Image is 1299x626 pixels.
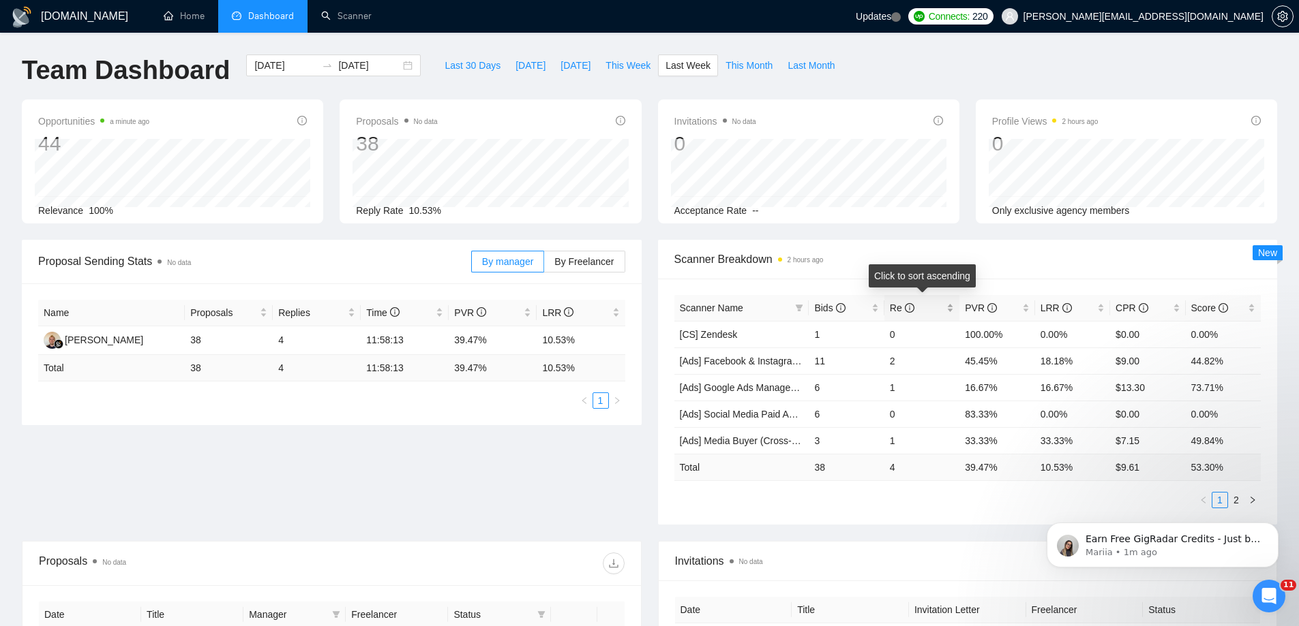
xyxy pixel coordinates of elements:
[356,205,403,216] span: Reply Rate
[780,54,842,76] button: Last Month
[1110,374,1185,401] td: $13.30
[809,454,884,480] td: 38
[185,300,273,326] th: Proposals
[965,302,997,313] span: PVR
[1143,597,1260,623] th: Status
[884,427,959,454] td: 1
[884,347,959,374] td: 2
[675,597,792,623] th: Date
[542,307,573,318] span: LRR
[185,326,273,355] td: 38
[613,396,621,405] span: right
[1272,5,1294,27] button: setting
[332,610,340,619] span: filter
[254,58,316,73] input: Start date
[535,604,548,625] span: filter
[1272,11,1293,22] span: setting
[248,10,294,22] span: Dashboard
[110,118,149,125] time: a minute ago
[792,597,909,623] th: Title
[1219,303,1228,313] span: info-circle
[680,356,916,366] a: [Ads] Facebook & Instagram Ads Management Scanner
[249,607,327,622] span: Manager
[356,131,437,157] div: 38
[38,131,149,157] div: 44
[658,54,718,76] button: Last Week
[164,10,205,22] a: homeHome
[554,256,614,267] span: By Freelancer
[856,11,891,22] span: Updates
[603,552,625,574] button: download
[884,374,959,401] td: 1
[44,332,61,349] img: AS
[680,435,869,446] a: [Ads] Media Buyer (Cross-Platform) Scanner
[1258,247,1277,258] span: New
[537,610,546,619] span: filter
[564,307,573,317] span: info-circle
[680,302,743,313] span: Scanner Name
[959,401,1034,427] td: 83.33%
[1229,492,1244,507] a: 2
[934,116,943,125] span: info-circle
[809,374,884,401] td: 6
[1110,401,1185,427] td: $0.00
[959,427,1034,454] td: 33.33%
[959,321,1034,347] td: 100.00%
[38,253,471,270] span: Proposal Sending Stats
[726,58,773,73] span: This Month
[390,307,400,317] span: info-circle
[959,374,1034,401] td: 16.67%
[1005,12,1015,21] span: user
[537,355,625,381] td: 10.53 %
[1139,303,1148,313] span: info-circle
[38,300,185,326] th: Name
[1212,492,1228,508] li: 1
[273,300,361,326] th: Replies
[445,58,501,73] span: Last 30 Days
[1186,427,1261,454] td: 49.84%
[1251,116,1261,125] span: info-circle
[39,552,331,574] div: Proposals
[1281,580,1296,591] span: 11
[1186,321,1261,347] td: 0.00%
[680,409,837,420] a: [Ads] Social Media Paid Ads Scanner
[836,303,846,313] span: info-circle
[987,303,997,313] span: info-circle
[38,113,149,129] span: Opportunities
[477,307,486,317] span: info-circle
[739,558,763,565] span: No data
[553,54,598,76] button: [DATE]
[1186,454,1261,480] td: 53.30 %
[674,454,809,480] td: Total
[905,303,914,313] span: info-circle
[273,326,361,355] td: 4
[414,118,438,125] span: No data
[1186,401,1261,427] td: 0.00%
[795,304,803,312] span: filter
[1035,321,1110,347] td: 0.00%
[972,9,987,24] span: 220
[185,355,273,381] td: 38
[561,58,591,73] span: [DATE]
[603,558,624,569] span: download
[38,355,185,381] td: Total
[1186,347,1261,374] td: 44.82%
[409,205,441,216] span: 10.53%
[606,58,651,73] span: This Week
[576,392,593,409] button: left
[1272,11,1294,22] a: setting
[516,58,546,73] span: [DATE]
[1186,374,1261,401] td: 73.71%
[914,11,925,22] img: upwork-logo.png
[788,256,824,264] time: 2 hours ago
[792,298,806,318] span: filter
[609,392,625,409] li: Next Page
[869,264,976,287] div: Click to sort ascending
[322,60,333,71] span: swap-right
[1035,374,1110,401] td: 16.67%
[890,302,914,313] span: Re
[1212,492,1227,507] a: 1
